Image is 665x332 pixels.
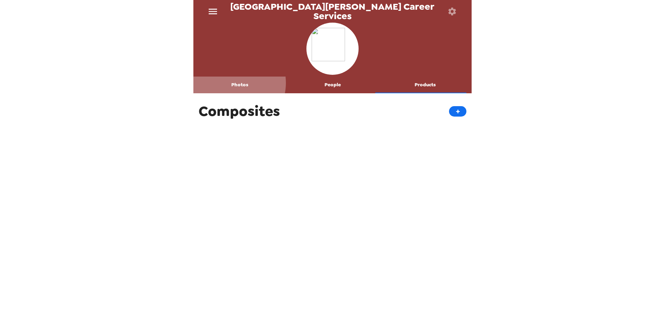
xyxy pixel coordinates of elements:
[193,77,286,93] button: Photos
[224,2,441,21] span: [GEOGRAPHIC_DATA][PERSON_NAME] Career Services
[449,106,466,117] button: +
[312,28,353,70] img: org logo
[379,77,472,93] button: Products
[199,102,280,120] span: Composites
[286,77,379,93] button: People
